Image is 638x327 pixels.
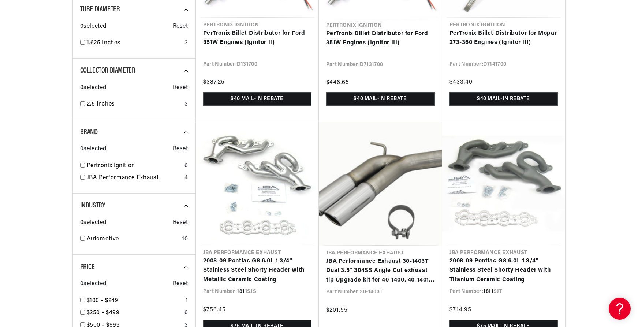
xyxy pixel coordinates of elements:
span: Reset [173,279,188,289]
span: Brand [80,129,98,136]
span: 0 selected [80,218,107,228]
a: 2008-09 Pontiac G8 6.0L 1 3/4" Stainless Steel Shorty Header with Metallic Ceramic Coating [203,257,311,285]
div: 10 [182,235,188,244]
a: PerTronix Billet Distributor for Mopar 273-360 Engines (Ignitor III) [449,29,558,48]
a: JBA Performance Exhaust [87,173,182,183]
span: Price [80,264,95,271]
div: 4 [184,173,188,183]
a: PerTronix Billet Distributor for Ford 351W Engines (Ignitor II) [203,29,311,48]
span: Reset [173,22,188,32]
div: 6 [184,161,188,171]
a: 2008-09 Pontiac G8 6.0L 1 3/4" Stainless Steel Shorty Header with Titanium Ceramic Coating [449,257,558,285]
span: Reset [173,218,188,228]
div: 3 [184,100,188,109]
a: JBA Performance Exhaust 30-1403T Dual 3.5" 304SS Angle Cut exhuast tip Upgrade kit for 40-1400, 4... [326,257,435,285]
span: Reset [173,144,188,154]
span: Collector Diameter [80,67,135,74]
a: 2.5 Inches [87,100,182,109]
span: $100 - $249 [87,298,119,304]
span: 0 selected [80,83,107,93]
a: Automotive [87,235,179,244]
span: 0 selected [80,279,107,289]
span: Tube Diameter [80,6,120,13]
a: 1.625 Inches [87,38,182,48]
div: 3 [184,38,188,48]
span: $250 - $499 [87,310,120,316]
span: 0 selected [80,144,107,154]
span: Industry [80,202,105,209]
div: 1 [186,296,188,306]
a: PerTronix Billet Distributor for Ford 351W Engines (Ignitor III) [326,29,435,48]
span: Reset [173,83,188,93]
a: Pertronix Ignition [87,161,182,171]
div: 6 [184,308,188,318]
span: 0 selected [80,22,107,32]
